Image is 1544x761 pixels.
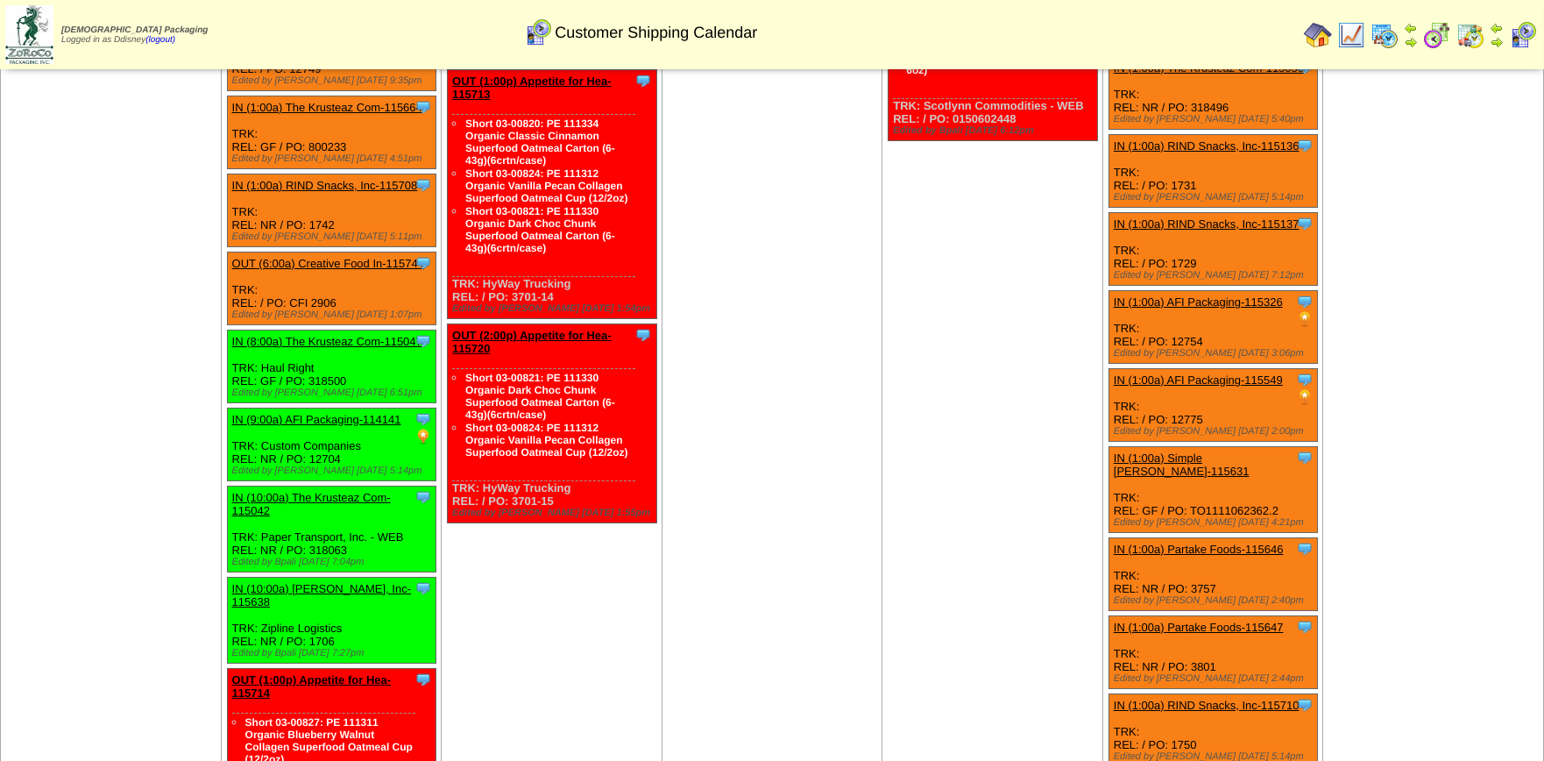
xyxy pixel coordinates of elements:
div: TRK: Haul Right REL: GF / PO: 318500 [227,331,436,403]
img: arrowleft.gif [1490,21,1504,35]
img: line_graph.gif [1337,21,1365,49]
img: Tooltip [414,98,432,116]
div: TRK: HyWay Trucking REL: / PO: 3701-14 [448,70,657,319]
a: Short 03-00824: PE 111312 Organic Vanilla Pecan Collagen Superfood Oatmeal Cup (12/2oz) [465,167,627,204]
div: TRK: REL: NR / PO: 1742 [227,174,436,247]
img: Tooltip [1296,540,1314,558]
div: Edited by [PERSON_NAME] [DATE] 4:51pm [232,153,436,164]
div: Edited by Bpali [DATE] 6:12pm [893,125,1097,136]
span: Logged in as Ddisney [61,25,208,45]
img: arrowleft.gif [1404,21,1418,35]
a: IN (1:00a) The Krusteaz Com-115664 [232,101,422,114]
div: Edited by [PERSON_NAME] [DATE] 2:00pm [1114,426,1318,437]
img: Tooltip [1296,215,1314,232]
div: TRK: REL: / PO: CFI 2906 [227,252,436,325]
div: Edited by [PERSON_NAME] [DATE] 4:21pm [1114,517,1318,528]
a: Short 03-00820: PE 111334 Organic Classic Cinnamon Superfood Oatmeal Carton (6-43g)(6crtn/case) [465,117,615,167]
img: Tooltip [414,176,432,194]
a: IN (1:00a) Partake Foods-115646 [1114,543,1284,556]
a: IN (1:00a) RIND Snacks, Inc-115708 [232,179,418,192]
img: calendarcustomer.gif [524,18,552,46]
a: IN (1:00a) RIND Snacks, Inc-115710 [1114,699,1300,712]
div: Edited by [PERSON_NAME] [DATE] 3:06pm [1114,348,1318,359]
img: calendarblend.gif [1423,21,1451,49]
div: Edited by [PERSON_NAME] [DATE] 5:14pm [232,466,436,476]
div: TRK: REL: / PO: 1731 [1108,135,1318,208]
div: Edited by [PERSON_NAME] [DATE] 1:07pm [232,309,436,320]
div: TRK: HyWay Trucking REL: / PO: 3701-15 [448,324,657,523]
a: OUT (1:00p) Appetite for Hea-115713 [452,75,612,101]
img: Tooltip [1296,293,1314,310]
a: Short 03-00821: PE 111330 Organic Dark Choc Chunk Superfood Oatmeal Carton (6-43g)(6crtn/case) [465,205,615,254]
img: Tooltip [1296,449,1314,466]
a: IN (1:00a) AFI Packaging-115326 [1114,295,1283,309]
a: OUT (1:00p) Appetite for Hea-115714 [232,673,392,700]
a: Short 03-00824: PE 111312 Organic Vanilla Pecan Collagen Superfood Oatmeal Cup (12/2oz) [465,422,627,459]
img: calendarprod.gif [1370,21,1399,49]
div: TRK: REL: NR / PO: 318496 [1108,57,1318,130]
div: TRK: REL: / PO: 12754 [1108,291,1318,364]
a: IN (1:00a) RIND Snacks, Inc-115136 [1114,139,1300,153]
div: Edited by [PERSON_NAME] [DATE] 2:44pm [1114,673,1318,684]
a: IN (9:00a) AFI Packaging-114141 [232,413,401,426]
a: Short 03-00821: PE 111330 Organic Dark Choc Chunk Superfood Oatmeal Carton (6-43g)(6crtn/case) [465,372,615,421]
div: Edited by [PERSON_NAME] [DATE] 1:54pm [452,303,656,314]
img: Tooltip [414,332,432,350]
div: TRK: REL: GF / PO: TO1111062362.2 [1108,447,1318,533]
img: calendarinout.gif [1456,21,1484,49]
img: calendarcustomer.gif [1509,21,1537,49]
div: TRK: REL: GF / PO: 800233 [227,96,436,169]
div: TRK: REL: NR / PO: 3801 [1108,616,1318,689]
img: Tooltip [634,326,652,344]
div: Edited by [PERSON_NAME] [DATE] 1:55pm [452,508,656,518]
img: Tooltip [1296,371,1314,388]
img: Tooltip [1296,618,1314,636]
div: Edited by [PERSON_NAME] [DATE] 2:40pm [1114,595,1318,606]
div: TRK: REL: / PO: 1729 [1108,213,1318,286]
img: Tooltip [414,580,432,597]
img: Tooltip [1296,137,1314,154]
img: Tooltip [414,671,432,688]
img: PO [1296,310,1314,328]
a: IN (10:00a) [PERSON_NAME], Inc-115638 [232,582,411,608]
img: Tooltip [634,72,652,89]
a: IN (1:00a) Partake Foods-115647 [1114,621,1284,634]
a: IN (1:00a) Simple [PERSON_NAME]-115631 [1114,452,1250,478]
a: IN (1:00a) RIND Snacks, Inc-115137 [1114,217,1300,231]
div: Edited by Bpali [DATE] 7:27pm [232,648,436,658]
span: [DEMOGRAPHIC_DATA] Packaging [61,25,208,35]
a: IN (10:00a) The Krusteaz Com-115042 [232,491,391,517]
div: Edited by Bpali [DATE] 7:04pm [232,557,436,567]
img: Tooltip [414,410,432,428]
div: Edited by [PERSON_NAME] [DATE] 9:35pm [232,75,436,86]
img: Tooltip [1296,696,1314,714]
a: IN (1:00a) AFI Packaging-115549 [1114,373,1283,387]
img: arrowright.gif [1404,35,1418,49]
img: zoroco-logo-small.webp [5,5,53,64]
img: arrowright.gif [1490,35,1504,49]
img: Tooltip [414,254,432,272]
img: PO [1296,388,1314,406]
a: (logout) [145,35,175,45]
div: Edited by [PERSON_NAME] [DATE] 5:40pm [1114,114,1318,124]
div: TRK: Zipline Logistics REL: NR / PO: 1706 [227,578,436,664]
img: PO [414,428,432,445]
img: home.gif [1304,21,1332,49]
div: TRK: Paper Transport, Inc. - WEB REL: NR / PO: 318063 [227,487,436,573]
a: OUT (6:00a) Creative Food In-115744 [232,257,424,270]
span: Customer Shipping Calendar [555,24,757,42]
div: Edited by [PERSON_NAME] [DATE] 5:11pm [232,231,436,242]
img: Tooltip [414,488,432,506]
div: TRK: REL: / PO: 12775 [1108,369,1318,442]
div: TRK: REL: NR / PO: 3757 [1108,538,1318,611]
div: TRK: Custom Companies REL: NR / PO: 12704 [227,409,436,481]
div: Edited by [PERSON_NAME] [DATE] 7:12pm [1114,270,1318,281]
div: Edited by [PERSON_NAME] [DATE] 5:14pm [1114,192,1318,203]
div: Edited by [PERSON_NAME] [DATE] 6:51pm [232,388,436,398]
a: IN (8:00a) The Krusteaz Com-115047 [232,335,422,348]
a: OUT (2:00p) Appetite for Hea-115720 [452,329,612,355]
